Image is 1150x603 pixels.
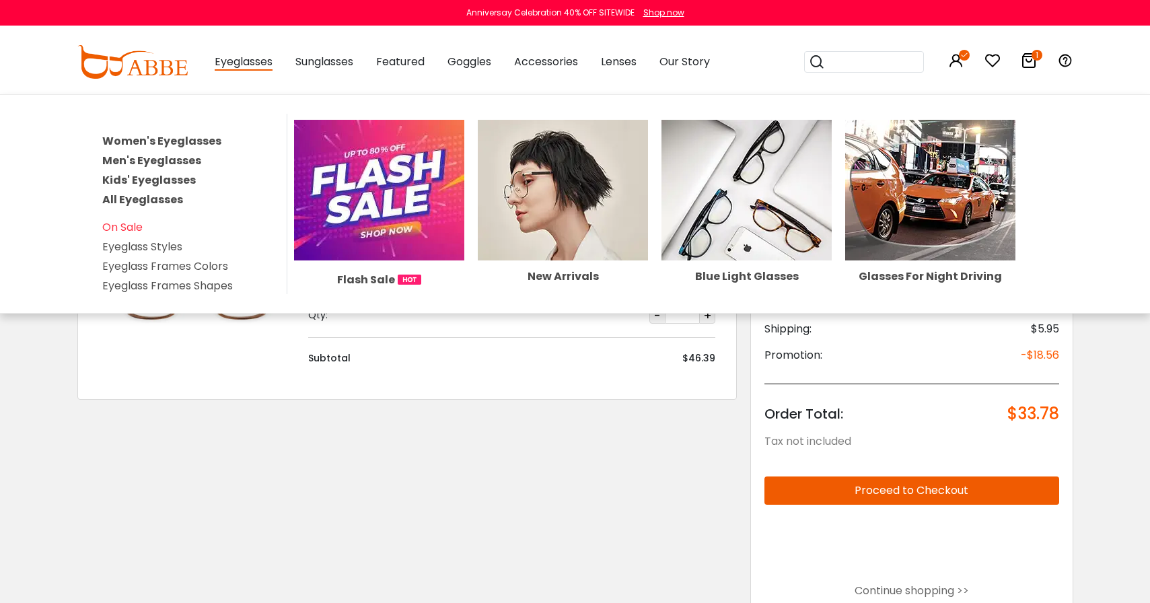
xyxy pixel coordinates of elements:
div: Shop now [643,7,684,19]
a: Eyeglass Styles [102,239,182,254]
img: Blue Light Glasses [661,120,832,260]
i: 1 [1032,50,1042,61]
span: $5.95 [1031,321,1059,337]
span: Featured [376,54,425,69]
span: Our Story [659,54,710,69]
button: Proceed to Checkout [764,476,1059,505]
a: Glasses For Night Driving [845,182,1015,282]
iframe: PayPal [764,516,1059,571]
div: Blue Light Glasses [661,271,832,282]
span: Shipping: [764,321,812,337]
div: Anniversay Celebration 40% OFF SITEWIDE [466,7,635,19]
span: Accessories [514,54,578,69]
div: $46.39 [682,351,715,365]
span: $33.78 [1007,404,1059,423]
span: Lenses [601,54,637,69]
a: On Sale [102,219,143,235]
div: New Arrivals [478,271,648,282]
span: -$18.56 [1021,347,1059,363]
div: Glasses For Night Driving [845,271,1015,282]
div: Subtotal [308,351,351,365]
span: Goggles [447,54,491,69]
span: Eyeglasses [215,54,273,71]
button: + [699,308,715,324]
a: Eyeglass Frames Colors [102,258,228,274]
span: Promotion: [764,347,822,363]
a: Shop now [637,7,684,18]
a: All Eyeglasses [102,192,183,207]
a: Flash Sale [294,182,464,288]
a: New Arrivals [478,182,648,282]
img: 1724998894317IetNH.gif [398,275,421,285]
a: Eyeglass Frames Shapes [102,278,233,293]
img: abbeglasses.com [77,45,188,79]
span: Order Total: [764,404,843,423]
button: - [649,308,666,324]
a: 1 [1021,55,1037,71]
div: Tax not included [764,433,1059,450]
a: Men's Eyeglasses [102,153,201,168]
img: Glasses For Night Driving [845,120,1015,260]
img: Flash Sale [294,120,464,260]
img: New Arrivals [478,120,648,260]
div: Qty: [308,308,328,322]
a: Kids' Eyeglasses [102,172,196,188]
a: Blue Light Glasses [661,182,832,282]
a: Women's Eyeglasses [102,133,221,149]
span: Sunglasses [295,54,353,69]
a: Continue shopping >> [855,583,969,598]
span: Flash Sale [337,271,395,288]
